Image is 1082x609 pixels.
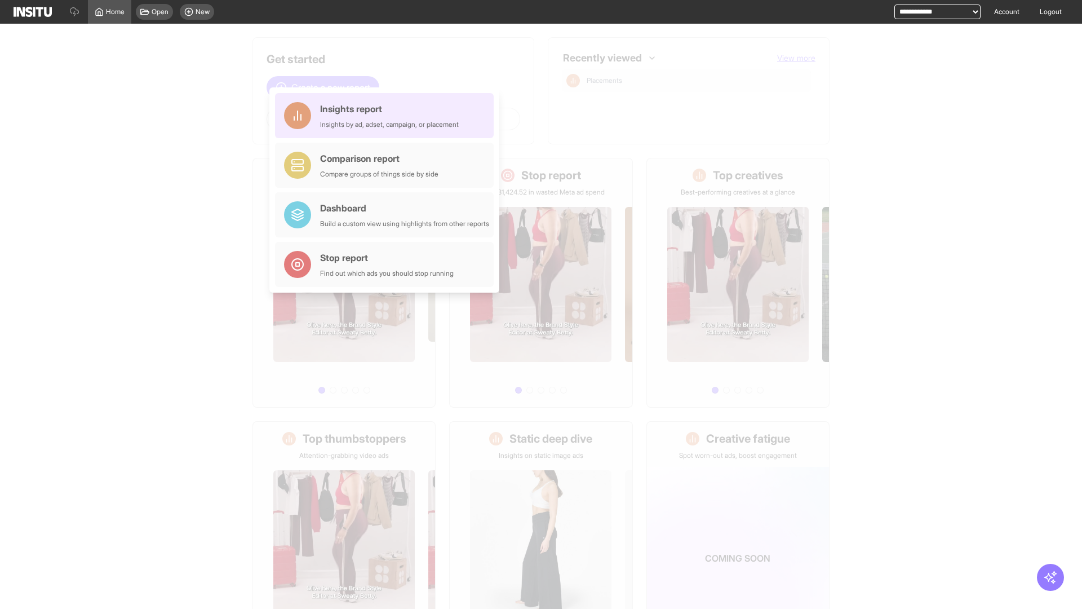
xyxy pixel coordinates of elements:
[320,120,459,129] div: Insights by ad, adset, campaign, or placement
[196,7,210,16] span: New
[320,102,459,116] div: Insights report
[152,7,168,16] span: Open
[320,152,438,165] div: Comparison report
[320,219,489,228] div: Build a custom view using highlights from other reports
[106,7,125,16] span: Home
[320,251,454,264] div: Stop report
[14,7,52,17] img: Logo
[320,201,489,215] div: Dashboard
[320,269,454,278] div: Find out which ads you should stop running
[320,170,438,179] div: Compare groups of things side by side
